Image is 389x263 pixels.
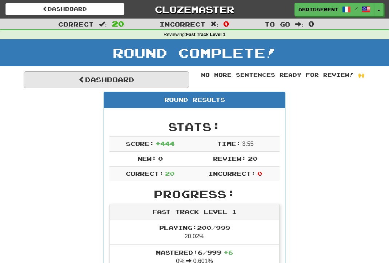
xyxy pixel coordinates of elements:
div: Fast Track Level 1 [110,204,279,220]
h2: Stats: [109,121,280,133]
div: Round Results [104,92,285,108]
h1: Round Complete! [3,45,386,60]
span: New: [137,155,156,162]
li: 20.02% [110,220,279,245]
span: : [295,21,303,27]
span: Mastered: 6 / 999 [156,249,233,256]
h2: Progress: [109,188,280,200]
div: No more sentences ready for review! 🙌 [200,71,365,79]
span: : [99,21,107,27]
span: + 6 [224,249,233,256]
span: 20 [112,19,124,28]
span: Playing: 200 / 999 [159,224,230,231]
span: abridgement [298,6,338,13]
span: Correct: [126,170,164,177]
span: 0 [223,19,229,28]
span: Incorrect: [208,170,256,177]
span: / [354,6,358,11]
span: 0 [158,155,163,162]
span: Score: [126,140,154,147]
a: Clozemaster [135,3,254,16]
span: 20 [165,170,175,177]
span: + 444 [156,140,175,147]
span: 20 [248,155,257,162]
a: Dashboard [24,71,189,88]
span: Review: [213,155,246,162]
a: Dashboard [5,3,124,15]
span: : [210,21,218,27]
strong: Fast Track Level 1 [186,32,226,37]
span: Incorrect [160,20,205,28]
span: 0 [257,170,262,177]
span: Time: [217,140,241,147]
span: 3 : 55 [242,141,253,147]
span: Correct [58,20,94,28]
span: 0 [308,19,314,28]
span: To go [265,20,290,28]
a: abridgement / [294,3,374,16]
